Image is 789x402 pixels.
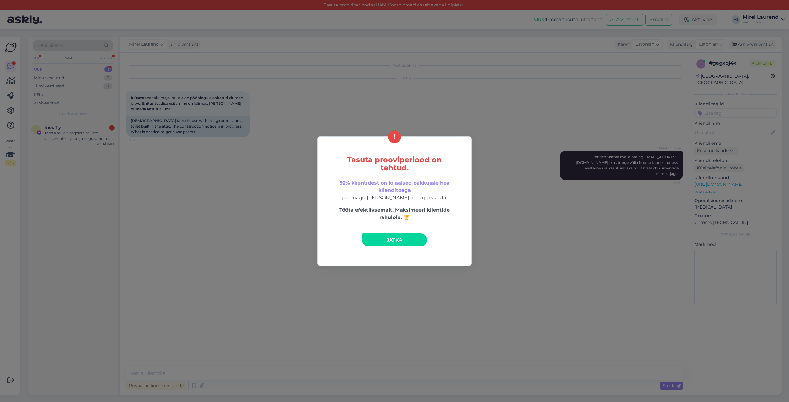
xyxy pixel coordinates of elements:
h5: Tasuta prooviperiood on tehtud. [331,156,458,172]
span: Jätka [387,237,403,243]
a: Jätka [362,233,427,246]
p: just nagu [PERSON_NAME] aitab pakkuda. [331,179,458,201]
p: Tööta efektiivsemalt. Maksimeeri klientide rahulolu. 🏆 [331,206,458,221]
span: 92% klientidest on lojaalsed pakkujale hea klienditoega [340,180,450,193]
